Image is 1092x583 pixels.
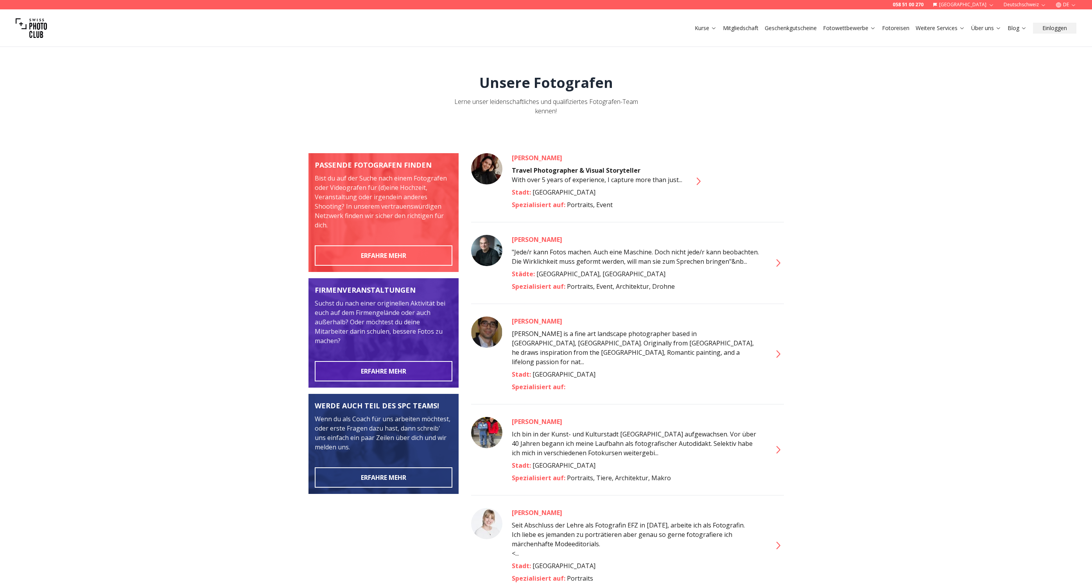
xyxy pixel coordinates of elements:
[512,520,762,558] span: <...
[315,467,452,488] button: ERFAHRE MEHR
[315,299,445,345] span: Suchst du nach einer originellen Aktivität bei euch auf dem Firmengelände oder auch außerhalb? Od...
[512,417,762,426] a: [PERSON_NAME]
[765,24,817,32] a: Geschenkgutscheine
[471,235,502,266] img: Andi Keller
[512,153,682,163] a: [PERSON_NAME]
[512,317,762,326] a: [PERSON_NAME]
[820,23,879,34] button: Fotowettbewerbe
[512,562,533,570] span: Stadt :
[512,473,762,483] div: Portraits, Tiere, Architektur, Makro
[315,284,452,295] div: FIRMENVERANSTALTUNGEN
[315,400,452,411] div: WERDE AUCH TEIL DES SPC TEAMS!
[471,153,502,184] img: Ana Uretii
[512,430,756,457] span: Ich bin in der Kunst- und Kulturstadt [GEOGRAPHIC_DATA] aufgewachsen. Vor über 40 Jahren begann i...
[882,24,909,32] a: Fotoreisen
[512,188,682,197] div: [GEOGRAPHIC_DATA]
[512,574,567,583] span: Spezialisiert auf :
[512,561,762,570] div: [GEOGRAPHIC_DATA]
[512,282,762,291] div: Portraits, Event, Architektur, Drohne
[512,508,762,517] a: [PERSON_NAME]
[512,200,567,209] span: Spezialisiert auf :
[512,574,762,583] div: Portraits
[695,24,717,32] a: Kurse
[916,24,965,32] a: Weitere Services
[471,417,502,448] img: Andreas Masche
[1008,24,1027,32] a: Blog
[512,282,567,291] span: Spezialisiert auf :
[454,97,638,115] span: Lerne unser leidenschaftliches und qualifiziertes Fotografen-Team kennen!
[315,174,447,229] span: Bist du auf der Suche nach einem Fotografen oder Videografen für (d)eine Hochzeit, Veranstaltung ...
[512,461,533,470] span: Stadt :
[512,248,759,266] span: "Jede/r kann Fotos machen. Auch eine Maschine. Doch nicht jede/r kann beobachten. Die Wirklichkei...
[471,317,502,348] img: Andrea Sanchini
[512,269,762,279] div: [GEOGRAPHIC_DATA], [GEOGRAPHIC_DATA]
[971,24,1001,32] a: Über uns
[315,245,452,266] button: ERFAHRE MEHR
[512,270,536,278] span: Städte :
[479,75,613,91] h1: Unsere Fotografen
[512,370,762,379] div: [GEOGRAPHIC_DATA]
[879,23,913,34] button: Fotoreisen
[308,278,459,388] a: Meet the teamFIRMENVERANSTALTUNGENSuchst du nach einer originellen Aktivität bei euch auf dem Fir...
[315,361,452,381] button: ERFAHRE MEHR
[723,24,758,32] a: Mitgliedschaft
[512,188,533,197] span: Stadt :
[512,530,762,549] p: Ich liebe es jemanden zu porträtieren aber genau so gerne fotografiere ich märchenhafte Modeedito...
[512,370,533,379] span: Stadt :
[893,2,923,8] a: 058 51 00 270
[1004,23,1030,34] button: Blog
[512,166,640,175] strong: Travel Photographer & Visual Storyteller
[512,329,754,366] span: [PERSON_NAME] is a fine art landscape photographer based in [GEOGRAPHIC_DATA], [GEOGRAPHIC_DATA]....
[913,23,968,34] button: Weitere Services
[512,383,565,391] span: Spezialisiert auf :
[512,235,762,244] a: [PERSON_NAME]
[762,23,820,34] button: Geschenkgutscheine
[308,394,459,494] a: Meet the teamWERDE AUCH TEIL DES SPC TEAMS!Wenn du als Coach für uns arbeiten möchtest, oder erst...
[512,520,762,530] p: Seit Abschluss der Lehre als Fotografin EFZ in [DATE], arbeite ich als Fotografin.
[315,159,452,170] div: PASSENDE FOTOGRAFEN FINDEN
[692,23,720,34] button: Kurse
[968,23,1004,34] button: Über uns
[512,461,762,470] div: [GEOGRAPHIC_DATA]
[315,415,450,451] span: Wenn du als Coach für uns arbeiten möchtest, oder erste Fragen dazu hast, dann schreib' uns einfa...
[823,24,876,32] a: Fotowettbewerbe
[16,13,47,44] img: Swiss photo club
[471,508,502,539] img: Anja Wurm
[1033,23,1076,34] button: Einloggen
[308,153,459,272] a: Meet the teamPASSENDE FOTOGRAFEN FINDENBist du auf der Suche nach einem Fotografen oder Videograf...
[512,474,567,482] span: Spezialisiert auf :
[512,200,682,209] div: Portraits, Event
[512,166,682,184] span: With over 5 years of experience, I capture more than just...
[308,278,459,388] img: Meet the team
[308,153,459,272] img: Meet the team
[308,394,459,494] img: Meet the team
[720,23,762,34] button: Mitgliedschaft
